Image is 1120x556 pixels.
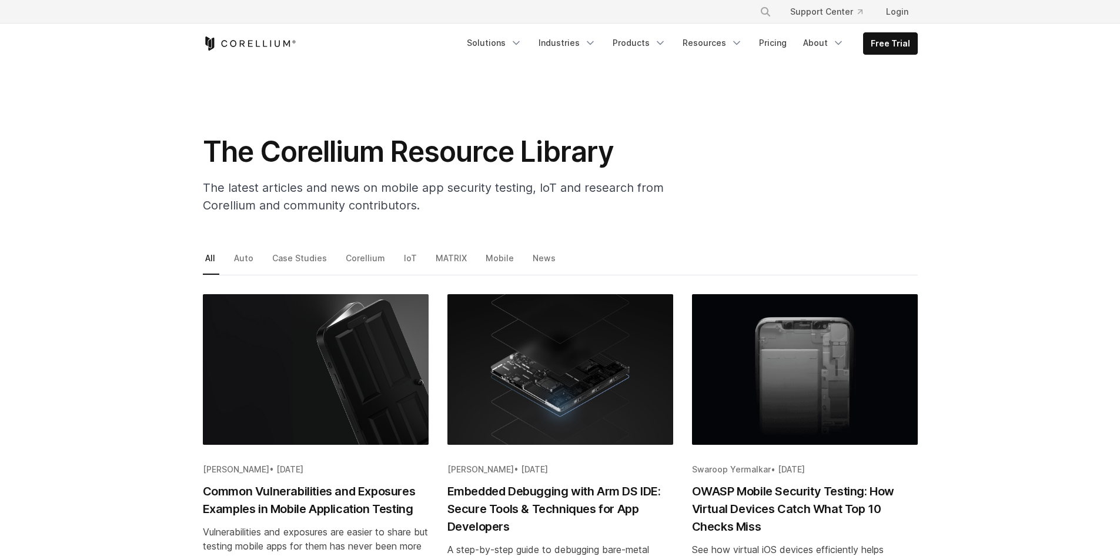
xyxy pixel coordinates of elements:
a: Pricing [752,32,794,54]
a: Free Trial [864,33,917,54]
h1: The Corellium Resource Library [203,134,673,169]
a: Resources [676,32,750,54]
a: Login [877,1,918,22]
span: The latest articles and news on mobile app security testing, IoT and research from Corellium and ... [203,181,664,212]
h2: Embedded Debugging with Arm DS IDE: Secure Tools & Techniques for App Developers [447,482,673,535]
a: Mobile [483,250,518,275]
a: IoT [402,250,421,275]
a: About [796,32,851,54]
div: • [692,464,918,475]
img: Embedded Debugging with Arm DS IDE: Secure Tools & Techniques for App Developers [447,294,673,445]
div: Navigation Menu [745,1,918,22]
a: Case Studies [270,250,331,275]
span: [DATE] [521,464,548,474]
a: MATRIX [433,250,471,275]
a: Products [606,32,673,54]
a: Corellium Home [203,36,296,51]
img: OWASP Mobile Security Testing: How Virtual Devices Catch What Top 10 Checks Miss [692,294,918,445]
span: [PERSON_NAME] [447,464,514,474]
div: Navigation Menu [460,32,918,55]
span: Swaroop Yermalkar [692,464,771,474]
div: • [447,464,673,475]
button: Search [755,1,776,22]
span: [DATE] [276,464,303,474]
h2: OWASP Mobile Security Testing: How Virtual Devices Catch What Top 10 Checks Miss [692,482,918,535]
div: • [203,464,429,475]
h2: Common Vulnerabilities and Exposures Examples in Mobile Application Testing [203,482,429,518]
span: [DATE] [778,464,805,474]
img: Common Vulnerabilities and Exposures Examples in Mobile Application Testing [203,294,429,445]
a: Auto [232,250,258,275]
a: Support Center [781,1,872,22]
a: All [203,250,219,275]
a: Industries [531,32,603,54]
span: [PERSON_NAME] [203,464,269,474]
a: News [530,250,560,275]
a: Corellium [343,250,389,275]
a: Solutions [460,32,529,54]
